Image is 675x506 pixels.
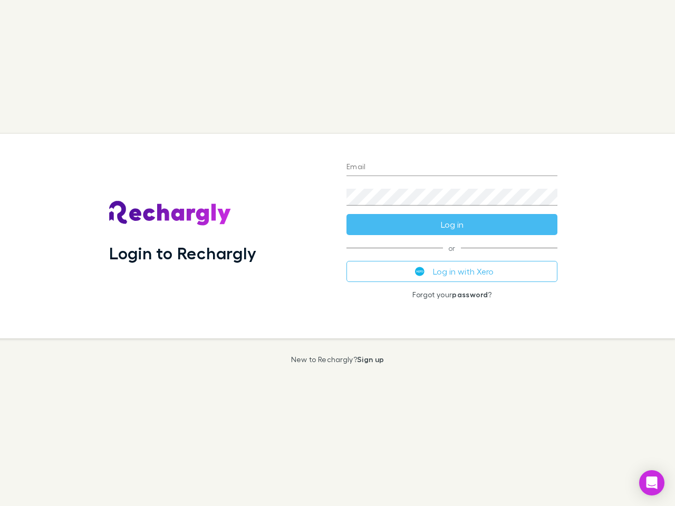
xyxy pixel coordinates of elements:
button: Log in with Xero [346,261,557,282]
img: Xero's logo [415,267,425,276]
h1: Login to Rechargly [109,243,256,263]
button: Log in [346,214,557,235]
a: password [452,290,488,299]
a: Sign up [357,355,384,364]
div: Open Intercom Messenger [639,470,664,495]
img: Rechargly's Logo [109,201,232,226]
p: Forgot your ? [346,290,557,299]
p: New to Rechargly? [291,355,384,364]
